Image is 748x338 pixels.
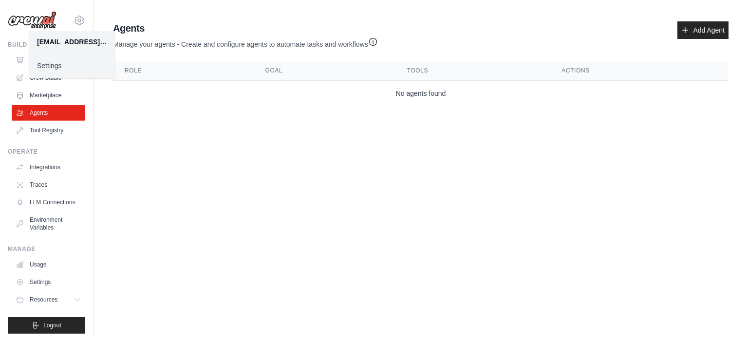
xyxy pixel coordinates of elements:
[29,57,115,74] a: Settings
[12,195,85,210] a: LLM Connections
[12,212,85,235] a: Environment Variables
[550,61,729,81] th: Actions
[12,292,85,307] button: Resources
[113,61,254,81] th: Role
[12,88,85,103] a: Marketplace
[12,105,85,121] a: Agents
[37,37,107,47] div: [EMAIL_ADDRESS][DOMAIN_NAME]
[12,160,85,175] a: Integrations
[8,148,85,156] div: Operate
[113,35,378,49] p: Manage your agents - Create and configure agents to automate tasks and workflows
[8,245,85,253] div: Manage
[30,296,57,303] span: Resources
[395,61,550,81] th: Tools
[254,61,395,81] th: Goal
[12,70,85,86] a: Crew Studio
[113,81,729,107] td: No agents found
[43,321,61,329] span: Logout
[12,257,85,272] a: Usage
[8,317,85,334] button: Logout
[12,274,85,290] a: Settings
[12,177,85,193] a: Traces
[12,123,85,138] a: Tool Registry
[8,11,56,30] img: Logo
[677,21,729,39] a: Add Agent
[113,21,378,35] h2: Agents
[12,53,85,68] a: Automations
[8,41,85,49] div: Build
